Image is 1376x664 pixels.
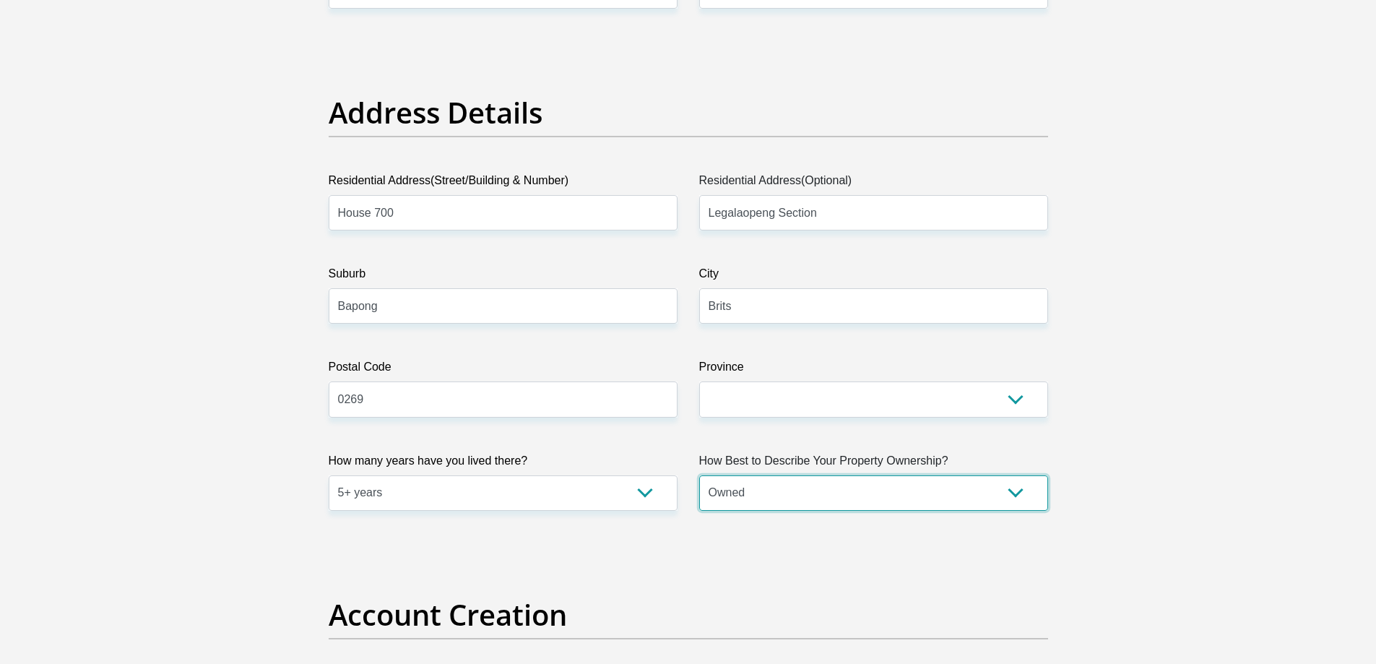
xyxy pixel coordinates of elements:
label: Province [699,358,1048,381]
input: Suburb [329,288,678,324]
input: City [699,288,1048,324]
label: Residential Address(Street/Building & Number) [329,172,678,195]
h2: Account Creation [329,598,1048,632]
label: City [699,265,1048,288]
label: Residential Address(Optional) [699,172,1048,195]
h2: Address Details [329,95,1048,130]
label: Postal Code [329,358,678,381]
label: How many years have you lived there? [329,452,678,475]
select: Please select a value [329,475,678,511]
input: Postal Code [329,381,678,417]
select: Please Select a Province [699,381,1048,417]
label: Suburb [329,265,678,288]
label: How Best to Describe Your Property Ownership? [699,452,1048,475]
input: Address line 2 (Optional) [699,195,1048,230]
input: Valid residential address [329,195,678,230]
select: Please select a value [699,475,1048,511]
